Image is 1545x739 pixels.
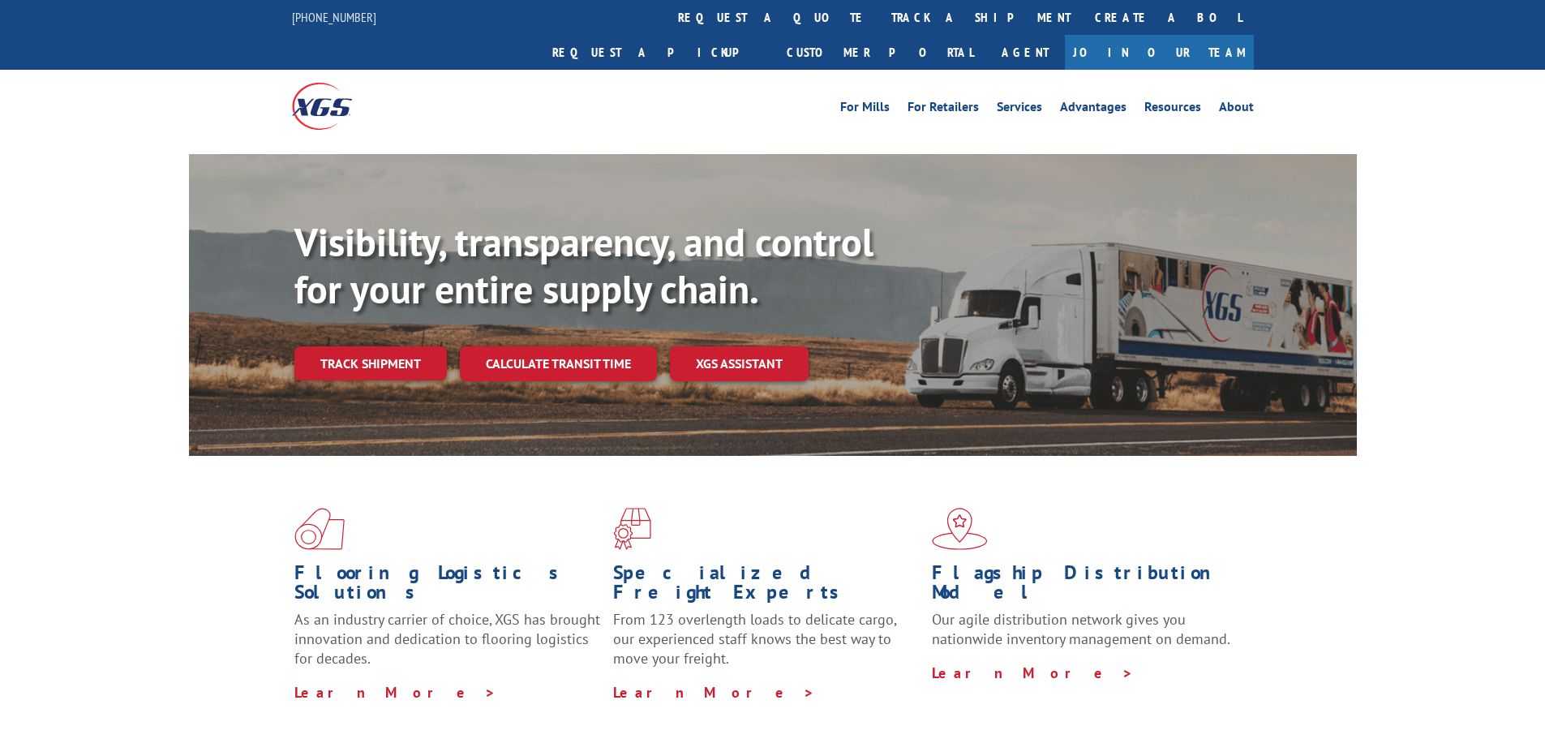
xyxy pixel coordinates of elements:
a: Advantages [1060,101,1127,118]
img: xgs-icon-flagship-distribution-model-red [932,508,988,550]
b: Visibility, transparency, and control for your entire supply chain. [294,217,873,314]
a: Services [997,101,1042,118]
img: xgs-icon-focused-on-flooring-red [613,508,651,550]
p: From 123 overlength loads to delicate cargo, our experienced staff knows the best way to move you... [613,610,920,682]
a: Join Our Team [1065,35,1254,70]
a: Request a pickup [540,35,775,70]
a: For Mills [840,101,890,118]
h1: Specialized Freight Experts [613,563,920,610]
span: As an industry carrier of choice, XGS has brought innovation and dedication to flooring logistics... [294,610,600,668]
a: About [1219,101,1254,118]
a: Calculate transit time [460,346,657,381]
a: XGS ASSISTANT [670,346,809,381]
h1: Flooring Logistics Solutions [294,563,601,610]
a: Learn More > [932,664,1134,682]
a: Customer Portal [775,35,985,70]
span: Our agile distribution network gives you nationwide inventory management on demand. [932,610,1230,648]
img: xgs-icon-total-supply-chain-intelligence-red [294,508,345,550]
a: Resources [1144,101,1201,118]
a: Track shipment [294,346,447,380]
a: For Retailers [908,101,979,118]
a: Learn More > [294,683,496,702]
a: [PHONE_NUMBER] [292,9,376,25]
a: Learn More > [613,683,815,702]
h1: Flagship Distribution Model [932,563,1238,610]
a: Agent [985,35,1065,70]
